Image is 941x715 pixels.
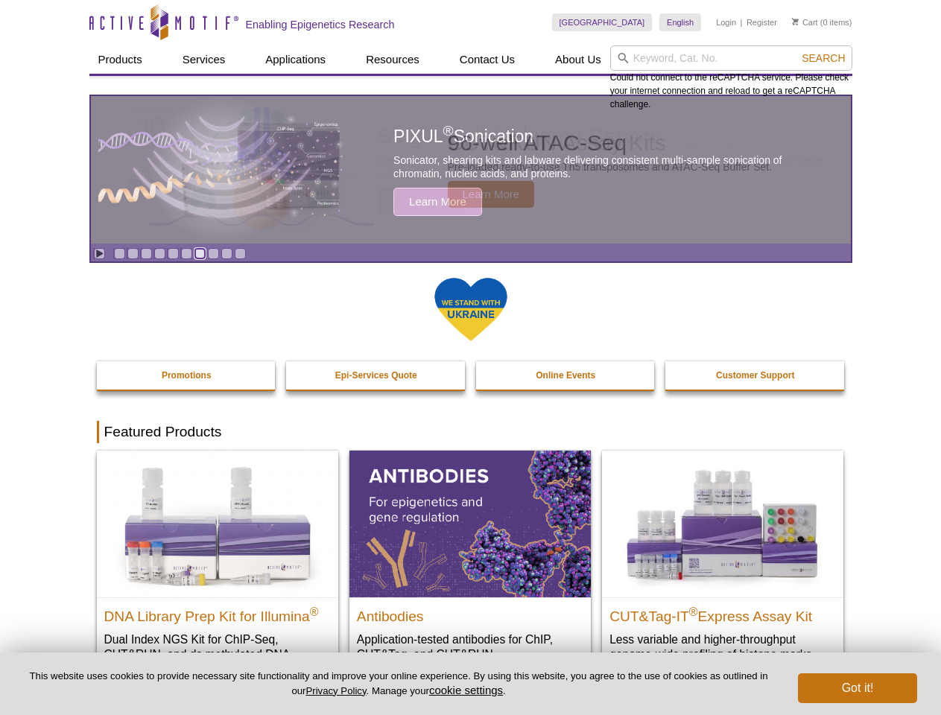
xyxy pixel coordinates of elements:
a: Services [174,45,235,74]
a: Go to slide 6 [181,248,192,259]
p: Sonicator, shearing kits and labware delivering consistent multi-sample sonication of chromatin, ... [393,153,817,180]
img: DNA Library Prep Kit for Illumina [97,451,338,597]
button: Search [797,51,849,65]
p: This website uses cookies to provide necessary site functionality and improve your online experie... [24,670,773,698]
li: (0 items) [792,13,852,31]
h2: DNA Library Prep Kit for Illumina [104,602,331,624]
sup: ® [310,605,319,617]
a: Contact Us [451,45,524,74]
a: Epi-Services Quote [286,361,466,390]
a: Customer Support [665,361,846,390]
a: Login [716,17,736,28]
a: Go to slide 1 [114,248,125,259]
p: Less variable and higher-throughput genome-wide profiling of histone marks​. [609,632,836,662]
a: Go to slide 8 [208,248,219,259]
li: | [741,13,743,31]
a: Go to slide 3 [141,248,152,259]
a: Go to slide 9 [221,248,232,259]
a: Go to slide 7 [194,248,206,259]
img: We Stand With Ukraine [434,276,508,343]
button: cookie settings [429,684,503,696]
h2: Antibodies [357,602,583,624]
a: Resources [357,45,428,74]
a: Toggle autoplay [94,248,105,259]
div: Could not connect to the reCAPTCHA service. Please check your internet connection and reload to g... [610,45,852,111]
p: Application-tested antibodies for ChIP, CUT&Tag, and CUT&RUN. [357,632,583,662]
h2: CUT&Tag-IT Express Assay Kit [609,602,836,624]
strong: Online Events [536,370,595,381]
a: About Us [546,45,610,74]
a: PIXUL sonication PIXUL®Sonication Sonicator, shearing kits and labware delivering consistent mult... [91,96,851,244]
img: PIXUL sonication [98,95,344,244]
a: English [659,13,701,31]
a: Privacy Policy [305,685,366,696]
span: PIXUL Sonication [393,127,533,146]
sup: ® [689,605,698,617]
a: [GEOGRAPHIC_DATA] [552,13,653,31]
a: Go to slide 5 [168,248,179,259]
a: Go to slide 10 [235,248,246,259]
article: PIXUL Sonication [91,96,851,244]
strong: Customer Support [716,370,794,381]
span: Search [802,52,845,64]
a: DNA Library Prep Kit for Illumina DNA Library Prep Kit for Illumina® Dual Index NGS Kit for ChIP-... [97,451,338,691]
h2: Enabling Epigenetics Research [246,18,395,31]
strong: Epi-Services Quote [335,370,417,381]
img: All Antibodies [349,451,591,597]
a: Promotions [97,361,277,390]
a: Applications [256,45,335,74]
a: Go to slide 4 [154,248,165,259]
a: CUT&Tag-IT® Express Assay Kit CUT&Tag-IT®Express Assay Kit Less variable and higher-throughput ge... [602,451,843,676]
img: CUT&Tag-IT® Express Assay Kit [602,451,843,597]
a: Online Events [476,361,656,390]
sup: ® [443,124,454,139]
a: All Antibodies Antibodies Application-tested antibodies for ChIP, CUT&Tag, and CUT&RUN. [349,451,591,676]
img: Your Cart [792,18,799,25]
a: Register [747,17,777,28]
h2: Featured Products [97,421,845,443]
a: Products [89,45,151,74]
span: Learn More [393,188,482,216]
button: Got it! [798,673,917,703]
a: Go to slide 2 [127,248,139,259]
input: Keyword, Cat. No. [610,45,852,71]
strong: Promotions [162,370,212,381]
p: Dual Index NGS Kit for ChIP-Seq, CUT&RUN, and ds methylated DNA assays. [104,632,331,677]
a: Cart [792,17,818,28]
